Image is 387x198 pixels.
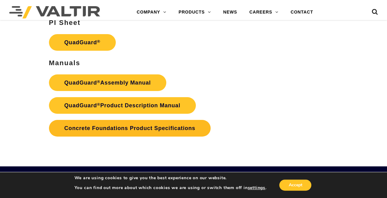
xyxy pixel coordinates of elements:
a: NEWS [217,6,243,18]
a: Concrete Foundations Product Specifications [49,120,211,137]
a: CONTACT [284,6,319,18]
sup: ® [97,39,100,44]
a: CAREERS [243,6,284,18]
button: settings [248,185,265,191]
a: QuadGuard®Assembly Manual [49,74,166,91]
strong: Manuals [49,59,80,67]
sup: ® [97,79,100,84]
sup: ® [97,102,100,107]
button: Accept [279,180,311,191]
a: QuadGuard®Product Description Manual [49,97,196,114]
a: PRODUCTS [172,6,217,18]
p: You can find out more about which cookies we are using or switch them off in . [75,185,267,191]
p: We are using cookies to give you the best experience on our website. [75,175,267,181]
a: QuadGuard® [49,34,116,51]
strong: PI Sheet [49,19,81,26]
img: Valtir [9,6,100,18]
a: COMPANY [131,6,172,18]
